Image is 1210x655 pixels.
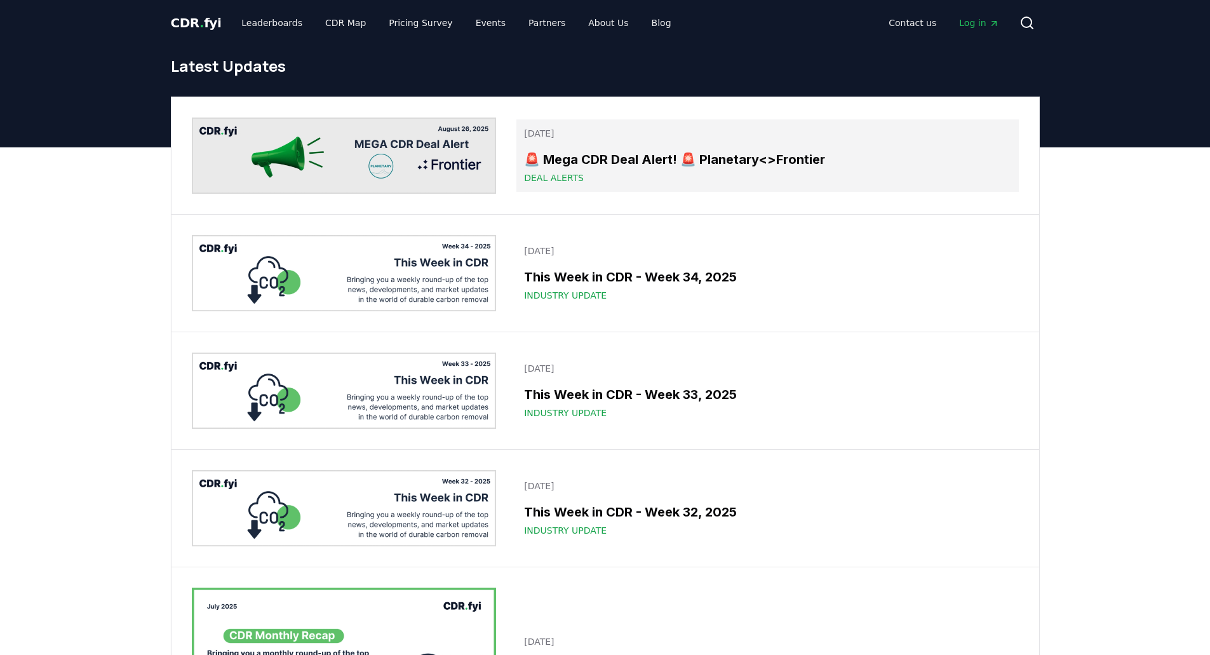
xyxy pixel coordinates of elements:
[524,245,1011,257] p: [DATE]
[524,172,584,184] span: Deal Alerts
[192,118,497,194] img: 🚨 Mega CDR Deal Alert! 🚨 Planetary<>Frontier blog post image
[524,407,607,419] span: Industry Update
[524,524,607,537] span: Industry Update
[524,127,1011,140] p: [DATE]
[231,11,681,34] nav: Main
[949,11,1009,34] a: Log in
[518,11,575,34] a: Partners
[192,353,497,429] img: This Week in CDR - Week 33, 2025 blog post image
[959,17,998,29] span: Log in
[171,15,222,30] span: CDR fyi
[524,385,1011,404] h3: This Week in CDR - Week 33, 2025
[878,11,946,34] a: Contact us
[466,11,516,34] a: Events
[578,11,638,34] a: About Us
[192,235,497,311] img: This Week in CDR - Week 34, 2025 blog post image
[524,480,1011,492] p: [DATE]
[199,15,204,30] span: .
[171,56,1040,76] h1: Latest Updates
[524,635,1011,648] p: [DATE]
[516,355,1018,427] a: [DATE]This Week in CDR - Week 33, 2025Industry Update
[231,11,313,34] a: Leaderboards
[524,150,1011,169] h3: 🚨 Mega CDR Deal Alert! 🚨 Planetary<>Frontier
[192,470,497,546] img: This Week in CDR - Week 32, 2025 blog post image
[315,11,376,34] a: CDR Map
[379,11,462,34] a: Pricing Survey
[524,362,1011,375] p: [DATE]
[524,267,1011,287] h3: This Week in CDR - Week 34, 2025
[171,14,222,32] a: CDR.fyi
[524,503,1011,522] h3: This Week in CDR - Week 32, 2025
[524,289,607,302] span: Industry Update
[516,119,1018,192] a: [DATE]🚨 Mega CDR Deal Alert! 🚨 Planetary<>FrontierDeal Alerts
[642,11,682,34] a: Blog
[516,472,1018,544] a: [DATE]This Week in CDR - Week 32, 2025Industry Update
[878,11,1009,34] nav: Main
[516,237,1018,309] a: [DATE]This Week in CDR - Week 34, 2025Industry Update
